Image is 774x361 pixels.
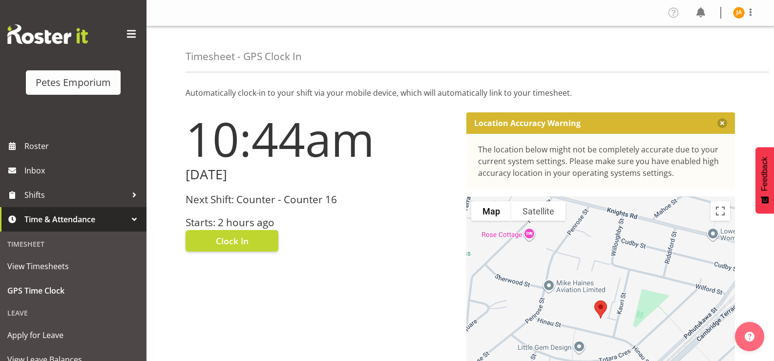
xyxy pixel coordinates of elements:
button: Close message [717,118,727,128]
img: jeseryl-armstrong10788.jpg [733,7,745,19]
div: Petes Emporium [36,75,111,90]
div: Timesheet [2,234,144,254]
h3: Starts: 2 hours ago [186,217,455,228]
span: Time & Attendance [24,212,127,227]
img: help-xxl-2.png [745,332,754,341]
h3: Next Shift: Counter - Counter 16 [186,194,455,205]
span: Apply for Leave [7,328,139,342]
span: Feedback [760,157,769,191]
span: GPS Time Clock [7,283,139,298]
span: Inbox [24,163,142,178]
button: Toggle fullscreen view [711,201,730,221]
span: Clock In [216,234,249,247]
div: The location below might not be completely accurate due to your current system settings. Please m... [478,144,724,179]
div: Leave [2,303,144,323]
h4: Timesheet - GPS Clock In [186,51,302,62]
button: Clock In [186,230,278,252]
button: Show street map [471,201,511,221]
a: GPS Time Clock [2,278,144,303]
p: Automatically clock-in to your shift via your mobile device, which will automatically link to you... [186,87,735,99]
a: Apply for Leave [2,323,144,347]
h1: 10:44am [186,112,455,165]
a: View Timesheets [2,254,144,278]
h2: [DATE] [186,167,455,182]
span: Shifts [24,188,127,202]
span: View Timesheets [7,259,139,274]
button: Show satellite imagery [511,201,565,221]
button: Feedback - Show survey [755,147,774,213]
p: Location Accuracy Warning [474,118,581,128]
span: Roster [24,139,142,153]
img: Rosterit website logo [7,24,88,44]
